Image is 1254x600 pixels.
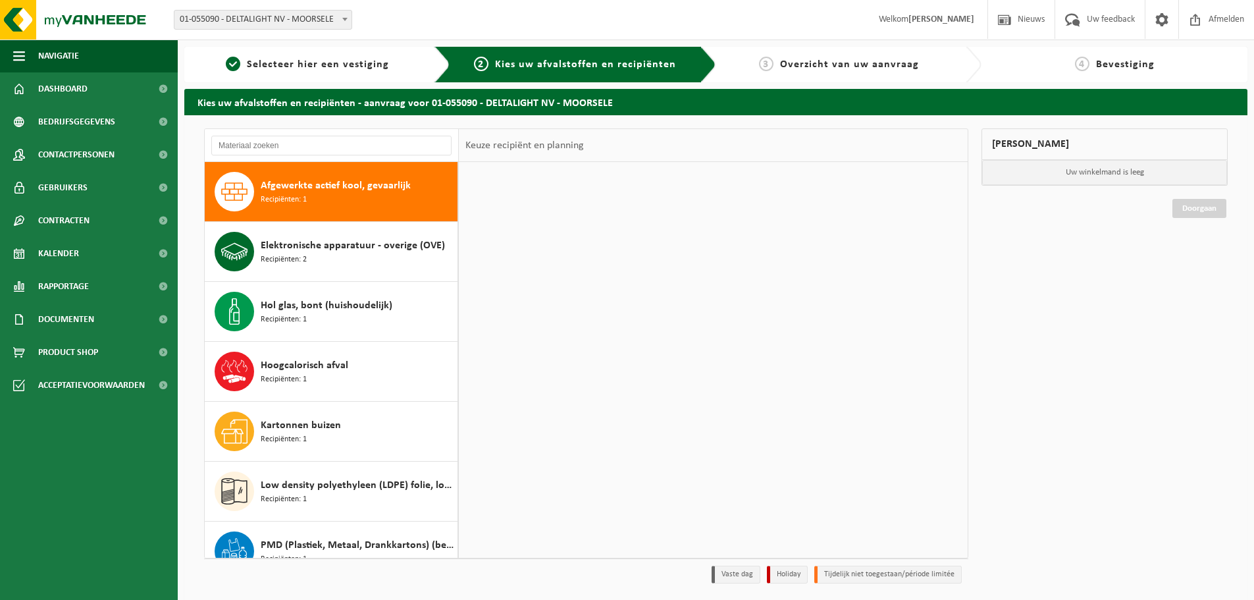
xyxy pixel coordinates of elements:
li: Tijdelijk niet toegestaan/période limitée [814,566,962,584]
span: Low density polyethyleen (LDPE) folie, los, naturel [261,477,454,493]
span: 2 [474,57,488,71]
button: Elektronische apparatuur - overige (OVE) Recipiënten: 2 [205,222,458,282]
button: PMD (Plastiek, Metaal, Drankkartons) (bedrijven) Recipiënten: 1 [205,522,458,582]
span: Recipiënten: 1 [261,433,307,446]
a: 1Selecteer hier een vestiging [191,57,424,72]
div: [PERSON_NAME] [981,128,1228,160]
h2: Kies uw afvalstoffen en recipiënten - aanvraag voor 01-055090 - DELTALIGHT NV - MOORSELE [184,89,1247,115]
span: Recipiënten: 1 [261,493,307,506]
button: Low density polyethyleen (LDPE) folie, los, naturel Recipiënten: 1 [205,462,458,522]
span: Kies uw afvalstoffen en recipiënten [495,59,676,70]
span: Bevestiging [1096,59,1155,70]
span: 01-055090 - DELTALIGHT NV - MOORSELE [174,10,352,30]
span: Recipiënten: 1 [261,553,307,566]
button: Afgewerkte actief kool, gevaarlijk Recipiënten: 1 [205,162,458,222]
span: Elektronische apparatuur - overige (OVE) [261,238,445,254]
span: Gebruikers [38,171,88,204]
span: Navigatie [38,40,79,72]
span: Dashboard [38,72,88,105]
span: Overzicht van uw aanvraag [780,59,919,70]
span: Product Shop [38,336,98,369]
span: PMD (Plastiek, Metaal, Drankkartons) (bedrijven) [261,537,454,553]
span: Selecteer hier een vestiging [247,59,389,70]
span: Kalender [38,237,79,270]
span: Hoogcalorisch afval [261,358,348,373]
button: Hoogcalorisch afval Recipiënten: 1 [205,342,458,402]
span: 01-055090 - DELTALIGHT NV - MOORSELE [174,11,352,29]
a: Doorgaan [1172,199,1226,218]
span: Contracten [38,204,90,237]
span: Kartonnen buizen [261,418,341,433]
button: Hol glas, bont (huishoudelijk) Recipiënten: 1 [205,282,458,342]
span: Recipiënten: 2 [261,254,307,266]
span: Recipiënten: 1 [261,194,307,206]
span: Hol glas, bont (huishoudelijk) [261,298,392,314]
span: Bedrijfsgegevens [38,105,115,138]
span: 3 [759,57,773,71]
span: Documenten [38,303,94,336]
span: Contactpersonen [38,138,115,171]
span: Recipiënten: 1 [261,314,307,326]
span: Acceptatievoorwaarden [38,369,145,402]
input: Materiaal zoeken [211,136,452,155]
span: 1 [226,57,240,71]
span: Afgewerkte actief kool, gevaarlijk [261,178,411,194]
li: Holiday [767,566,808,584]
span: Rapportage [38,270,89,303]
p: Uw winkelmand is leeg [982,160,1227,185]
span: Recipiënten: 1 [261,373,307,386]
strong: [PERSON_NAME] [908,14,974,24]
button: Kartonnen buizen Recipiënten: 1 [205,402,458,462]
li: Vaste dag [712,566,760,584]
div: Keuze recipiënt en planning [459,129,590,162]
span: 4 [1075,57,1089,71]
